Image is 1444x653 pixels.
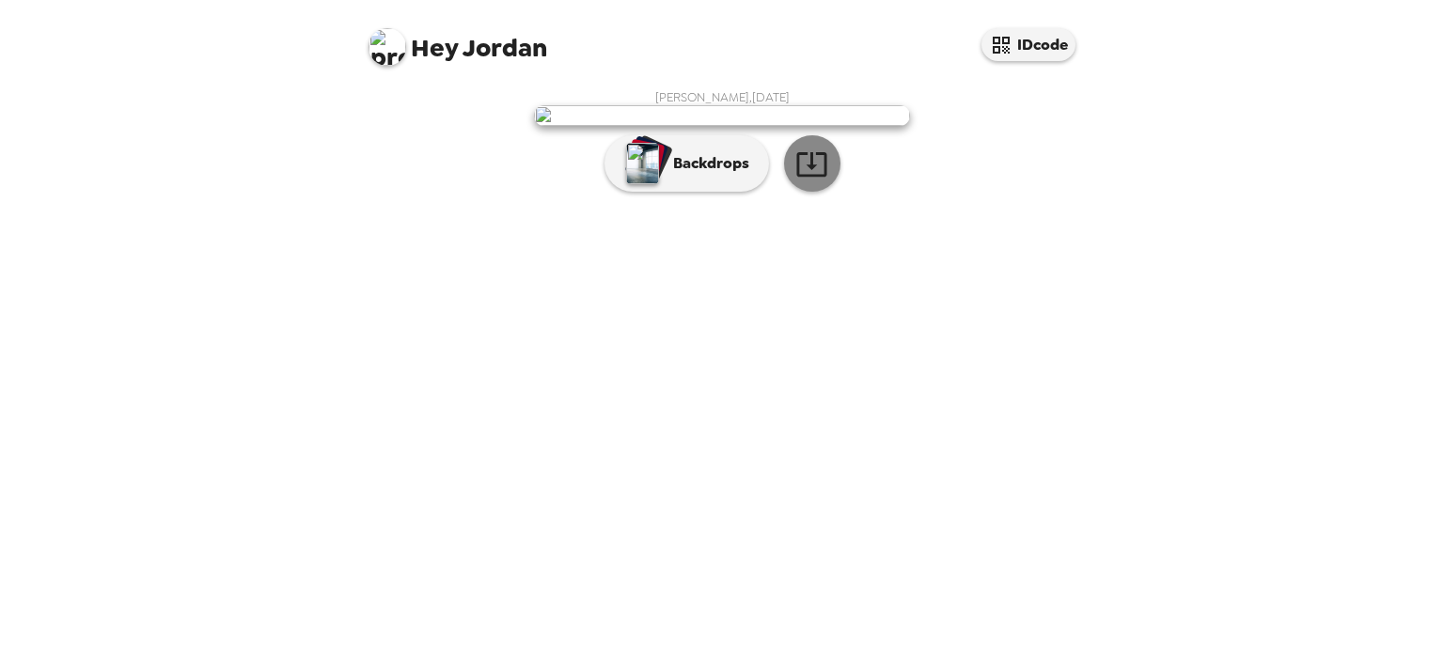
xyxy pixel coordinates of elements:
[664,152,749,175] p: Backdrops
[411,31,458,65] span: Hey
[981,28,1075,61] button: IDcode
[534,105,910,126] img: user
[655,89,790,105] span: [PERSON_NAME] , [DATE]
[369,28,406,66] img: profile pic
[369,19,547,61] span: Jordan
[604,135,769,192] button: Backdrops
